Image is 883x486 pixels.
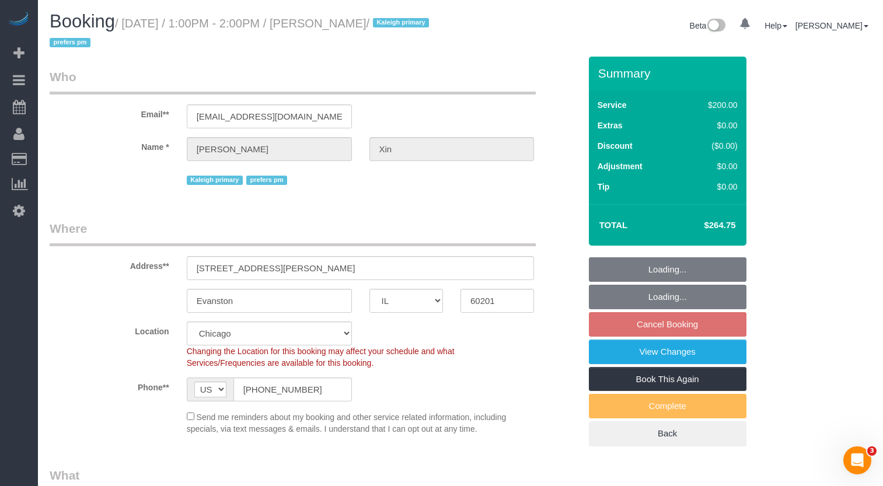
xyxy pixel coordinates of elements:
[460,289,534,313] input: Zip Code**
[187,176,243,185] span: Kaleigh primary
[598,120,623,131] label: Extras
[41,137,178,153] label: Name *
[598,99,627,111] label: Service
[706,19,725,34] img: New interface
[7,12,30,28] img: Automaid Logo
[598,181,610,193] label: Tip
[683,99,738,111] div: $200.00
[683,140,738,152] div: ($0.00)
[589,421,746,446] a: Back
[795,21,868,30] a: [PERSON_NAME]
[683,120,738,131] div: $0.00
[50,38,90,47] span: prefers pm
[187,412,507,433] span: Send me reminders about my booking and other service related information, including specials, via...
[373,18,429,27] span: Kaleigh primary
[598,67,741,80] h3: Summary
[41,321,178,337] label: Location
[246,176,287,185] span: prefers pm
[50,17,432,50] small: / [DATE] / 1:00PM - 2:00PM / [PERSON_NAME]
[683,160,738,172] div: $0.00
[187,137,352,161] input: First Name**
[50,11,115,32] span: Booking
[867,446,877,456] span: 3
[765,21,787,30] a: Help
[598,160,643,172] label: Adjustment
[669,221,735,230] h4: $264.75
[50,220,536,246] legend: Where
[369,137,535,161] input: Last Name*
[187,347,455,368] span: Changing the Location for this booking may affect your schedule and what Services/Frequencies are...
[599,220,628,230] strong: Total
[589,367,746,391] a: Book This Again
[589,340,746,364] a: View Changes
[50,68,536,95] legend: Who
[843,446,871,474] iframe: Intercom live chat
[690,21,726,30] a: Beta
[683,181,738,193] div: $0.00
[598,140,633,152] label: Discount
